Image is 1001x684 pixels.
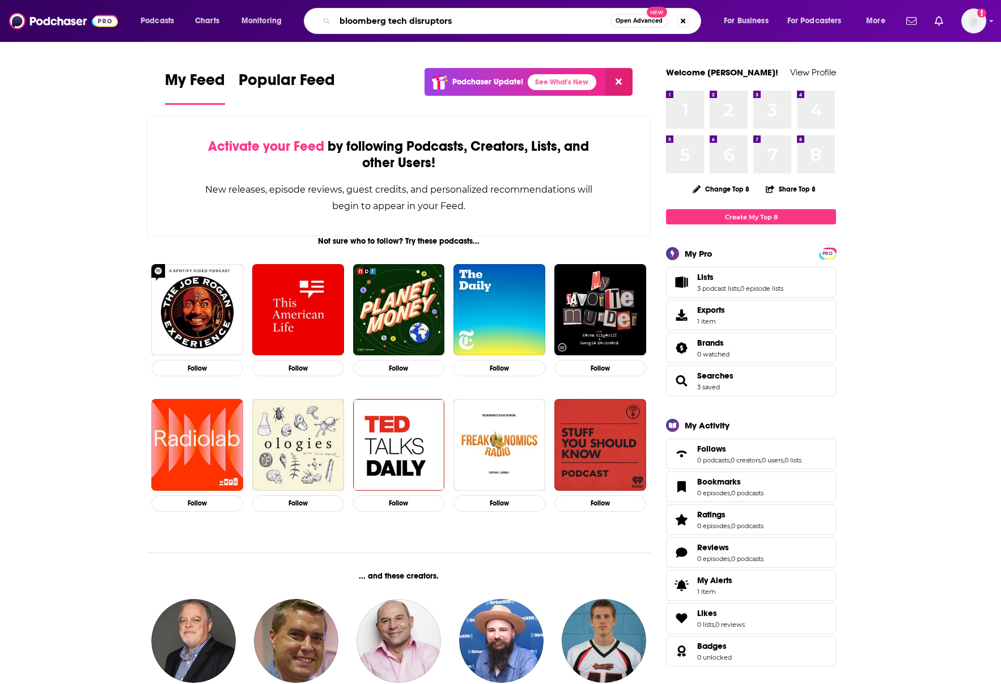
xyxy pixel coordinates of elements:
button: Open AdvancedNew [610,14,668,28]
span: My Feed [165,70,225,96]
span: Reviews [697,542,729,553]
button: Share Top 8 [765,178,816,200]
a: See What's New [528,74,596,90]
button: Change Top 8 [686,182,756,196]
a: 0 podcasts [731,489,764,497]
span: Lists [697,272,714,282]
a: Likes [697,608,745,618]
img: Jesse Thorn [459,599,543,683]
a: Ratings [670,512,693,528]
a: 0 episode lists [740,284,783,292]
a: 0 reviews [715,621,745,628]
span: My Alerts [670,577,693,593]
span: , [761,456,762,464]
a: Radiolab [151,399,243,491]
span: Activate your Feed [208,138,324,155]
img: David Haugh [254,599,338,683]
button: Show profile menu [961,9,986,33]
span: My Alerts [697,575,732,585]
img: User Profile [961,9,986,33]
img: TED Talks Daily [353,399,445,491]
span: Lists [666,267,836,298]
div: ... and these creators. [147,571,651,581]
a: Searches [697,371,733,381]
a: Show notifications dropdown [902,11,921,31]
a: 0 episodes [697,522,730,530]
span: Follows [697,444,726,454]
a: Brands [670,340,693,356]
a: 0 lists [697,621,714,628]
a: Kyle Crabbs [562,599,646,683]
span: For Business [724,13,769,29]
button: Follow [353,360,445,376]
a: Mike Mulligan [151,599,235,683]
button: Follow [252,360,344,376]
span: Podcasts [141,13,174,29]
div: Not sure who to follow? Try these podcasts... [147,236,651,246]
button: Follow [252,495,344,512]
span: Badges [666,636,836,666]
button: open menu [133,12,189,30]
button: open menu [858,12,900,30]
div: My Activity [685,420,729,431]
button: open menu [716,12,783,30]
a: Ratings [697,509,764,520]
a: Lists [670,274,693,290]
a: Brands [697,338,729,348]
img: Ologies with Alie Ward [252,399,344,491]
a: Badges [697,641,732,651]
img: The Joe Rogan Experience [151,264,243,356]
span: , [739,284,740,292]
div: New releases, episode reviews, guest credits, and personalized recommendations will begin to appe... [204,181,593,214]
a: This American Life [252,264,344,356]
a: My Favorite Murder with Karen Kilgariff and Georgia Hardstark [554,264,646,356]
span: Brands [666,333,836,363]
a: Searches [670,373,693,389]
a: View Profile [790,67,836,78]
a: 0 watched [697,350,729,358]
span: , [730,489,731,497]
span: New [647,7,667,18]
span: , [729,456,731,464]
a: 0 podcasts [731,522,764,530]
span: Bookmarks [666,471,836,502]
img: Podchaser - Follow, Share and Rate Podcasts [9,10,118,32]
p: Podchaser Update! [452,77,523,87]
a: Vincent Moscato [357,599,440,683]
span: Badges [697,641,727,651]
div: by following Podcasts, Creators, Lists, and other Users! [204,138,593,171]
a: 0 unlocked [697,653,732,661]
a: Bookmarks [697,477,764,487]
a: Popular Feed [239,70,335,105]
button: Follow [453,360,545,376]
a: Exports [666,300,836,330]
span: Monitoring [241,13,282,29]
img: Planet Money [353,264,445,356]
a: 0 podcasts [697,456,729,464]
span: , [730,555,731,563]
span: Likes [666,603,836,634]
span: More [866,13,885,29]
svg: Add a profile image [977,9,986,18]
button: Follow [151,495,243,512]
a: 0 lists [784,456,801,464]
div: My Pro [685,248,712,259]
a: Welcome [PERSON_NAME]! [666,67,778,78]
button: Follow [554,495,646,512]
a: Reviews [670,545,693,560]
span: Ratings [666,504,836,535]
span: 1 item [697,588,732,596]
img: Stuff You Should Know [554,399,646,491]
img: Freakonomics Radio [453,399,545,491]
button: Follow [554,360,646,376]
a: Show notifications dropdown [930,11,948,31]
